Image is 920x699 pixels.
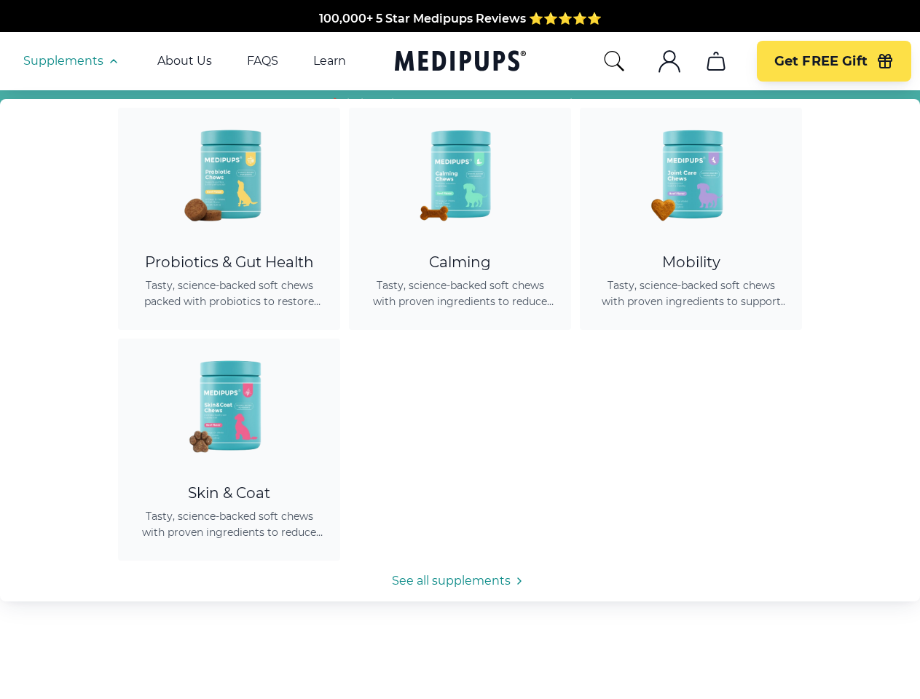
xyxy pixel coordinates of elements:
span: Tasty, science-backed soft chews with proven ingredients to support joint health, improve mobilit... [597,277,785,309]
button: Supplements [23,52,122,70]
a: Calming Dog Chews - MedipupsCalmingTasty, science-backed soft chews with proven ingredients to re... [349,108,571,330]
span: Tasty, science-backed soft chews with proven ingredients to reduce anxiety, promote relaxation, a... [366,277,554,309]
a: Learn [313,54,346,68]
a: Probiotic Dog Chews - MedipupsProbiotics & Gut HealthTasty, science-backed soft chews packed with... [118,108,340,330]
a: Medipups [395,47,526,77]
img: Skin & Coat Chews - Medipups [164,339,295,470]
div: Skin & Coat [135,484,323,502]
button: search [602,50,626,73]
button: Get FREE Gift [757,41,911,82]
a: Joint Care Chews - MedipupsMobilityTasty, science-backed soft chews with proven ingredients to su... [580,108,802,330]
span: Tasty, science-backed soft chews packed with probiotics to restore gut balance, ease itching, sup... [135,277,323,309]
span: Tasty, science-backed soft chews with proven ingredients to reduce shedding, promote healthy skin... [135,508,323,540]
span: Made In The [GEOGRAPHIC_DATA] from domestic & globally sourced ingredients [218,26,702,40]
a: FAQS [247,54,278,68]
img: Probiotic Dog Chews - Medipups [164,108,295,239]
div: Mobility [597,253,785,272]
span: Get FREE Gift [774,53,868,70]
button: account [652,44,687,79]
img: Calming Dog Chews - Medipups [395,108,526,239]
div: Calming [366,253,554,272]
span: 100,000+ 5 Star Medipups Reviews ⭐️⭐️⭐️⭐️⭐️ [319,9,602,23]
a: Skin & Coat Chews - MedipupsSkin & CoatTasty, science-backed soft chews with proven ingredients t... [118,339,340,561]
div: Probiotics & Gut Health [135,253,323,272]
button: cart [699,44,734,79]
a: About Us [157,54,212,68]
img: Joint Care Chews - Medipups [626,108,757,239]
span: Supplements [23,54,103,68]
